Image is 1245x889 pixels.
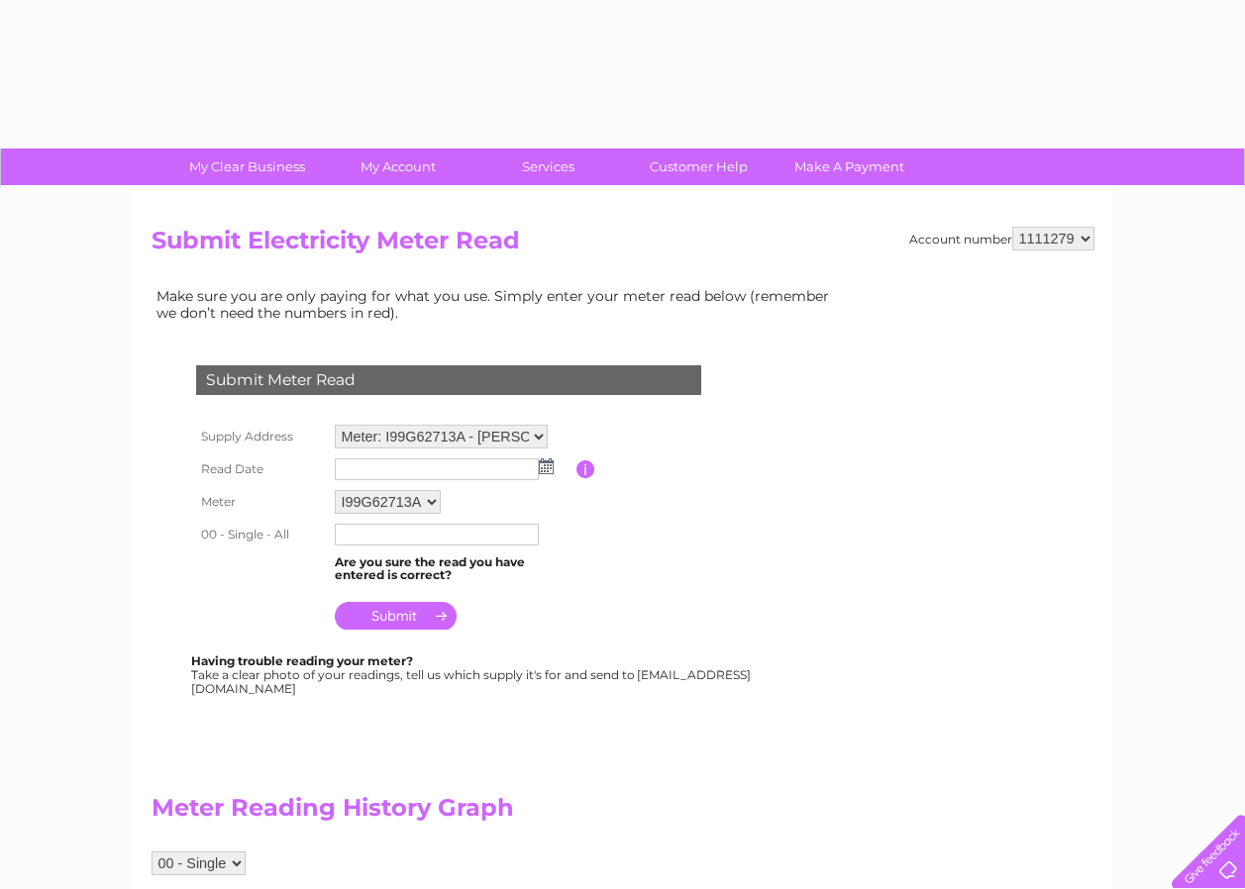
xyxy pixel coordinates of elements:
a: Customer Help [617,148,780,185]
a: Services [467,148,630,185]
a: Make A Payment [768,148,931,185]
input: Submit [335,602,457,630]
th: 00 - Single - All [191,519,330,550]
h2: Submit Electricity Meter Read [152,227,1094,264]
a: My Clear Business [165,148,329,185]
div: Take a clear photo of your readings, tell us which supply it's for and send to [EMAIL_ADDRESS][DO... [191,654,754,695]
input: Information [576,460,595,478]
div: Account number [909,227,1094,250]
h2: Meter Reading History Graph [152,794,845,832]
div: Submit Meter Read [196,365,701,395]
th: Supply Address [191,420,330,453]
td: Are you sure the read you have entered is correct? [330,550,576,588]
img: ... [539,458,554,474]
td: Make sure you are only paying for what you use. Simply enter your meter read below (remember we d... [152,283,845,325]
b: Having trouble reading your meter? [191,653,413,668]
th: Read Date [191,453,330,485]
a: My Account [316,148,479,185]
th: Meter [191,485,330,519]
